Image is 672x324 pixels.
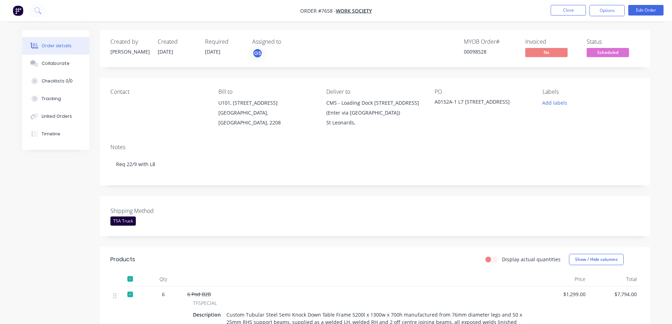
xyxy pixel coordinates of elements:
[591,291,637,298] span: $7,794.00
[193,299,217,307] span: TFSPECIAL
[525,48,568,57] span: No
[110,48,149,55] div: [PERSON_NAME]
[22,125,89,143] button: Timeline
[42,43,72,49] div: Order details
[205,38,244,45] div: Required
[326,88,423,95] div: Deliver to
[110,255,135,264] div: Products
[587,38,640,45] div: Status
[22,72,89,90] button: Checklists 0/0
[435,98,523,108] div: A0152A-1 L7 [STREET_ADDRESS]
[539,98,571,108] button: Add labels
[42,60,69,67] div: Collaborate
[110,207,199,215] label: Shipping Method
[326,118,423,128] div: St Leonards,
[22,90,89,108] button: Tracking
[588,272,640,286] div: Total
[218,98,315,128] div: U101, [STREET_ADDRESS][GEOGRAPHIC_DATA], [GEOGRAPHIC_DATA], 2208
[162,291,165,298] span: 6
[326,98,423,118] div: CMS - Loading Dock [STREET_ADDRESS] (Enter via [GEOGRAPHIC_DATA])
[326,98,423,128] div: CMS - Loading Dock [STREET_ADDRESS] (Enter via [GEOGRAPHIC_DATA])St Leonards,
[218,88,315,95] div: Bill to
[110,38,149,45] div: Created by
[628,5,664,16] button: Edit Order
[502,256,561,263] label: Display actual quantities
[537,272,588,286] div: Price
[587,48,629,59] button: Scheduled
[187,291,211,298] span: 6 Pod B2B
[587,48,629,57] span: Scheduled
[42,131,60,137] div: Timeline
[218,108,315,128] div: [GEOGRAPHIC_DATA], [GEOGRAPHIC_DATA], 2208
[525,38,578,45] div: Invoiced
[218,98,315,108] div: U101, [STREET_ADDRESS]
[252,38,323,45] div: Assigned to
[110,216,136,226] div: TSA Truck
[205,48,220,55] span: [DATE]
[110,144,640,151] div: Notes
[252,48,263,59] button: GS
[22,108,89,125] button: Linked Orders
[589,5,625,16] button: Options
[158,48,173,55] span: [DATE]
[110,153,640,175] div: Req 22/9 with L8
[336,7,372,14] a: Work Society
[569,254,624,265] button: Show / Hide columns
[193,310,224,320] div: Description
[551,5,586,16] button: Close
[13,5,23,16] img: Factory
[464,48,517,55] div: 00098528
[42,78,73,84] div: Checklists 0/0
[142,272,184,286] div: Qty
[540,291,586,298] span: $1,299.00
[22,55,89,72] button: Collaborate
[300,7,336,14] span: Order #7658 -
[42,113,72,120] div: Linked Orders
[42,96,61,102] div: Tracking
[543,88,639,95] div: Labels
[22,37,89,55] button: Order details
[464,38,517,45] div: MYOB Order #
[158,38,196,45] div: Created
[110,88,207,95] div: Contact
[435,88,531,95] div: PO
